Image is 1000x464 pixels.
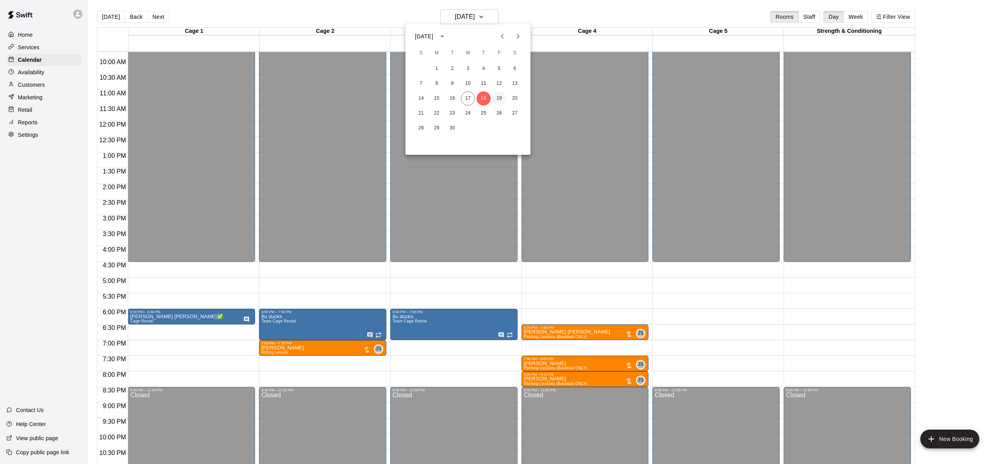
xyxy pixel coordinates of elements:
[492,91,506,106] button: 19
[414,91,428,106] button: 14
[492,45,506,61] span: Friday
[461,77,475,91] button: 10
[430,106,444,120] button: 22
[477,106,491,120] button: 25
[461,45,475,61] span: Wednesday
[415,32,433,41] div: [DATE]
[508,62,522,76] button: 6
[445,121,459,135] button: 30
[430,91,444,106] button: 15
[508,91,522,106] button: 20
[430,77,444,91] button: 8
[477,91,491,106] button: 18
[477,62,491,76] button: 4
[477,45,491,61] span: Thursday
[430,62,444,76] button: 1
[461,62,475,76] button: 3
[430,45,444,61] span: Monday
[508,77,522,91] button: 13
[414,45,428,61] span: Sunday
[461,106,475,120] button: 24
[445,91,459,106] button: 16
[414,77,428,91] button: 7
[492,106,506,120] button: 26
[445,77,459,91] button: 9
[492,62,506,76] button: 5
[461,91,475,106] button: 17
[477,77,491,91] button: 11
[445,106,459,120] button: 23
[508,106,522,120] button: 27
[492,77,506,91] button: 12
[508,45,522,61] span: Saturday
[436,30,449,43] button: calendar view is open, switch to year view
[495,29,510,44] button: Previous month
[414,106,428,120] button: 21
[445,45,459,61] span: Tuesday
[510,29,526,44] button: Next month
[430,121,444,135] button: 29
[445,62,459,76] button: 2
[414,121,428,135] button: 28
